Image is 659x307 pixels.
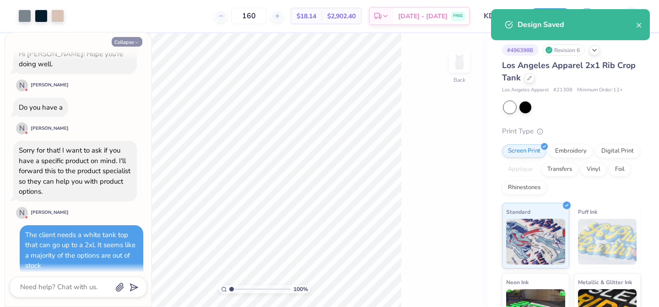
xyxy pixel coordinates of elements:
[502,44,538,56] div: # 496398B
[502,126,641,137] div: Print Type
[502,181,546,195] div: Rhinestones
[31,125,69,132] div: [PERSON_NAME]
[502,163,539,176] div: Applique
[19,103,63,112] div: Do you have a
[506,207,530,217] span: Standard
[506,219,565,265] img: Standard
[453,13,463,19] span: FREE
[327,11,356,21] span: $2,902.40
[477,7,522,25] input: Untitled Design
[31,209,69,216] div: [PERSON_NAME]
[578,219,637,265] img: Puff Ink
[502,144,546,158] div: Screen Print
[231,8,267,24] input: – –
[112,37,142,47] button: Collapse
[578,207,597,217] span: Puff Ink
[31,82,69,89] div: [PERSON_NAME]
[25,230,135,270] div: The client needs a white tank top that can go up to a 2xl. It seems like a majority of the option...
[506,277,529,287] span: Neon Ink
[553,86,573,94] span: # 21308
[595,144,640,158] div: Digital Print
[19,146,130,196] div: Sorry for that! I want to ask if you have a specific product on mind. I'll forward this to the pr...
[16,122,28,134] div: N
[16,207,28,219] div: N
[541,163,578,176] div: Transfers
[502,86,549,94] span: Los Angeles Apparel
[636,19,643,30] button: close
[16,79,28,91] div: N
[293,285,308,293] span: 100 %
[578,277,632,287] span: Metallic & Glitter Ink
[454,76,465,84] div: Back
[450,53,469,71] img: Back
[609,163,631,176] div: Foil
[398,11,448,21] span: [DATE] - [DATE]
[543,44,585,56] div: Revision 6
[549,144,593,158] div: Embroidery
[518,19,636,30] div: Design Saved
[297,11,316,21] span: $18.14
[577,86,623,94] span: Minimum Order: 12 +
[502,60,636,83] span: Los Angeles Apparel 2x1 Rib Crop Tank
[581,163,606,176] div: Vinyl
